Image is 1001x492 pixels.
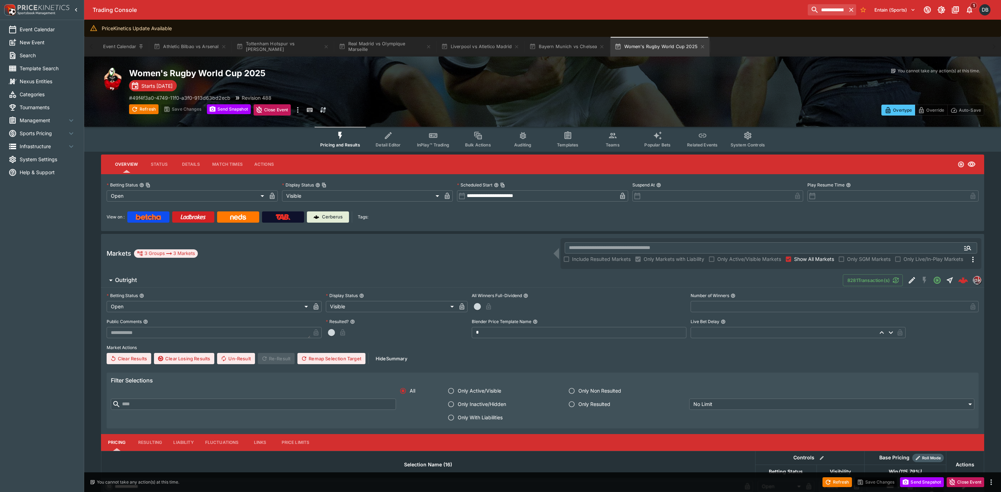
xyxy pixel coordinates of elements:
span: Show All Markets [794,255,834,263]
button: Send Snapshot [207,104,251,114]
p: Starts [DATE] [141,82,173,90]
span: Win(115.79%) [881,467,929,476]
p: Number of Winners [691,293,729,299]
span: Re-Result [258,353,295,364]
button: Match Times [207,156,248,173]
p: Blender Price Template Name [472,319,531,324]
span: Nexus Entities [20,78,75,85]
button: Display StatusCopy To Clipboard [315,183,320,188]
button: Public Comments [143,319,148,324]
span: Management [20,117,67,124]
div: Event type filters [315,127,771,152]
button: Event Calendar [99,37,148,57]
img: rugby_union.png [101,68,123,90]
span: Betting Status [761,467,811,476]
button: Scheduled StartCopy To Clipboard [494,183,499,188]
span: Only Non Resulted [578,387,621,394]
button: Number of Winners [731,293,735,298]
span: Templates [557,142,578,147]
button: Price Limits [276,434,315,451]
svg: More [969,255,977,264]
span: Only Inactive/Hidden [458,400,506,408]
span: Infrastructure [20,143,67,150]
button: Betting StatusCopy To Clipboard [139,183,144,188]
button: Select Tenant [870,4,920,15]
p: Play Resume Time [807,182,845,188]
span: InPlay™ Trading [417,142,449,147]
button: Liverpool vs Atletico Madrid [437,37,524,57]
button: Notifications [963,4,976,16]
button: Copy To Clipboard [500,183,505,188]
span: All [410,387,415,394]
span: Bulk Actions [465,142,491,147]
p: Cerberus [322,214,343,221]
button: Clear Results [107,353,151,364]
em: ( 115.79 %) [898,467,921,476]
img: Neds [230,214,246,220]
button: Straight [943,274,956,287]
svg: Open [958,161,965,168]
div: Visible [282,190,442,202]
div: Show/hide Price Roll mode configuration. [912,454,944,462]
span: Search [20,52,75,59]
button: Details [175,156,207,173]
p: Display Status [326,293,358,299]
img: Cerberus [314,214,319,220]
div: Visible [326,301,456,312]
button: Auto-Save [947,105,984,116]
button: Refresh [822,477,852,487]
img: PriceKinetics Logo [2,3,16,17]
label: Market Actions [107,342,979,353]
h2: Copy To Clipboard [129,68,557,79]
button: SGM Disabled [918,274,931,287]
p: Auto-Save [959,106,981,114]
p: Resulted? [326,319,349,324]
div: Start From [881,105,984,116]
button: Close Event [254,104,291,116]
h6: Filter Selections [111,377,974,384]
img: Betcha [136,214,161,220]
button: Outright [101,273,843,287]
button: Open [961,242,974,254]
span: Only Active/Visible Markets [717,255,781,263]
button: Overview [109,156,143,173]
div: 16b267bf-8b93-42b8-a9bc-47eece8dd98f [958,275,968,285]
span: Only Resulted [578,400,610,408]
th: Controls [755,451,864,465]
div: 3 Groups 3 Markets [137,249,195,258]
p: Override [926,106,944,114]
svg: Open [933,276,941,284]
button: Overtype [881,105,915,116]
h5: Markets [107,249,131,257]
button: Daniel Beswick [977,2,993,18]
button: Toggle light/dark mode [935,4,948,16]
button: Fluctuations [200,434,244,451]
button: Pricing [101,434,133,451]
div: Open [107,301,310,312]
button: Copy To Clipboard [146,183,150,188]
span: Un-Result [217,353,255,364]
svg: Visible [967,160,976,169]
p: Revision 488 [242,94,271,101]
img: logo-cerberus--red.svg [958,275,968,285]
button: Tottenham Hotspur vs [PERSON_NAME] [232,37,333,57]
span: Help & Support [20,169,75,176]
span: Popular Bets [644,142,671,147]
div: pricekinetics [973,276,981,284]
button: Actions [248,156,280,173]
button: Close Event [947,477,984,487]
button: Copy To Clipboard [322,183,327,188]
button: more [294,104,302,116]
img: TabNZ [276,214,290,220]
span: System Controls [731,142,765,147]
span: Only Markets with Liability [644,255,704,263]
button: Resulted? [350,319,355,324]
p: Live Bet Delay [691,319,719,324]
button: 8281Transaction(s) [843,274,903,286]
div: Daniel Beswick [979,4,990,15]
p: Betting Status [107,293,138,299]
span: Include Resulted Markets [572,255,631,263]
p: Copy To Clipboard [129,94,230,101]
div: Open [107,190,267,202]
button: Clear Losing Results [154,353,214,364]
